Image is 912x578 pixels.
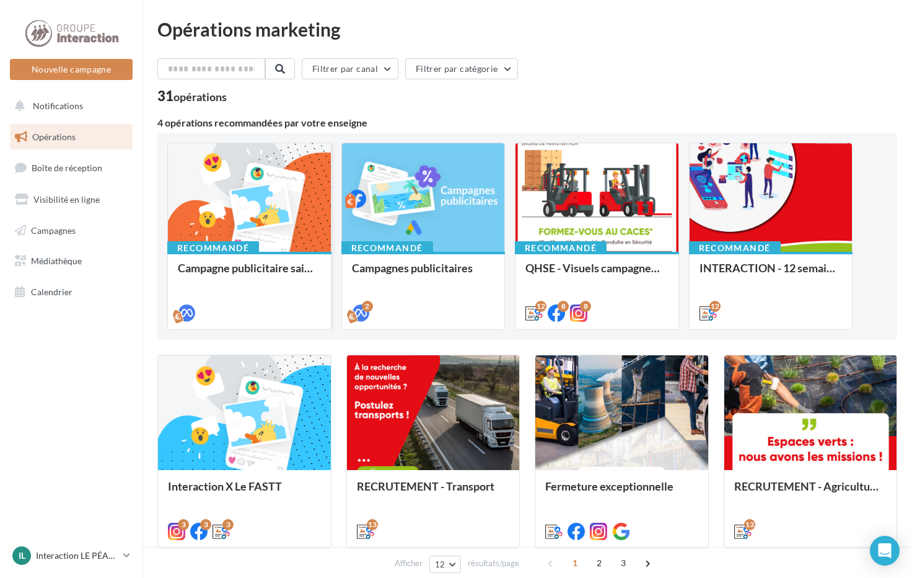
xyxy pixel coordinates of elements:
span: Afficher [395,558,423,569]
a: Calendrier [7,279,135,305]
div: QHSE - Visuels campagnes siège [525,262,669,287]
span: 12 [435,559,445,569]
div: Fermeture exceptionnelle [545,480,698,505]
div: Campagnes publicitaires [352,262,495,287]
div: 3 [178,519,189,530]
span: Calendrier [31,287,72,297]
div: Recommandé [515,241,607,255]
a: Médiathèque [7,248,135,274]
span: 1 [565,553,585,573]
div: 12 [709,301,721,312]
div: 31 [157,89,227,103]
p: Interaction LE PÉAGE DE ROUSSILLON [36,549,118,562]
span: Opérations [32,131,76,142]
div: 8 [580,301,591,312]
div: 3 [222,519,234,530]
span: Campagnes [31,225,76,235]
span: Médiathèque [31,256,82,266]
div: RECRUTEMENT - Transport [357,480,510,505]
span: Boîte de réception [32,162,102,173]
div: Recommandé [341,241,433,255]
button: Filtrer par catégorie [405,58,518,79]
span: 3 [613,553,633,573]
span: IL [19,549,25,562]
button: Notifications [7,93,130,119]
a: IL Interaction LE PÉAGE DE ROUSSILLON [10,544,133,567]
a: Visibilité en ligne [7,187,135,213]
div: Recommandé [689,241,781,255]
button: 12 [429,556,461,573]
div: 13 [367,519,378,530]
div: INTERACTION - 12 semaines de publication [699,262,843,287]
div: 3 [200,519,211,530]
button: Filtrer par canal [302,58,398,79]
div: 13 [744,519,755,530]
span: 2 [589,553,609,573]
span: Notifications [33,100,83,111]
div: Opérations marketing [157,20,897,38]
div: opérations [173,91,227,102]
div: 12 [535,301,546,312]
div: Campagne publicitaire saisonniers [178,262,321,287]
span: Visibilité en ligne [33,194,100,205]
a: Campagnes [7,218,135,244]
button: Nouvelle campagne [10,59,133,80]
div: RECRUTEMENT - Agriculture / Espaces verts [734,480,887,505]
a: Opérations [7,124,135,150]
div: 8 [558,301,569,312]
div: 2 [362,301,373,312]
div: 4 opérations recommandées par votre enseigne [157,118,897,128]
div: Recommandé [167,241,259,255]
a: Boîte de réception [7,154,135,181]
span: résultats/page [468,558,519,569]
div: Open Intercom Messenger [870,536,900,566]
div: Interaction X Le FASTT [168,480,321,505]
